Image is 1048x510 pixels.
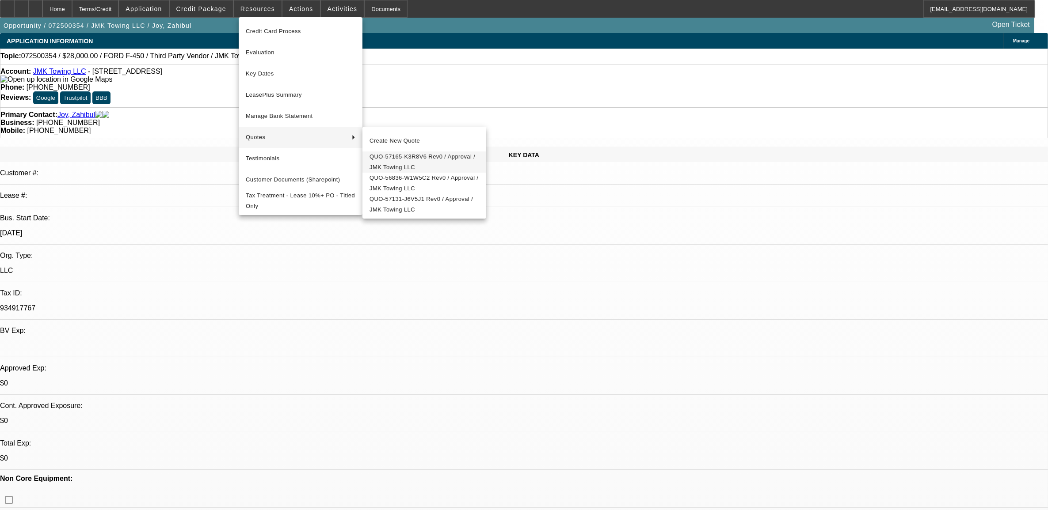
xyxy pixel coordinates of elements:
span: LeasePlus Summary [246,90,355,100]
span: Tax Treatment - Lease 10%+ PO - Titled Only [246,190,355,212]
span: Create New Quote [370,136,479,146]
span: Quotes [246,132,345,143]
span: Testimonials [246,153,355,164]
span: Manage Bank Statement [246,111,355,121]
span: QUO-56836-W1W5C2 Rev0 / Approval / JMK Towing LLC [370,173,479,194]
span: Evaluation [246,47,355,58]
span: Credit Card Process [246,26,355,37]
span: QUO-57131-J6V5J1 Rev0 / Approval / JMK Towing LLC [370,194,479,215]
span: QUO-57165-K3R8V6 Rev0 / Approval / JMK Towing LLC [370,151,479,173]
span: Customer Documents (Sharepoint) [246,174,355,185]
span: Key Dates [246,68,355,79]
